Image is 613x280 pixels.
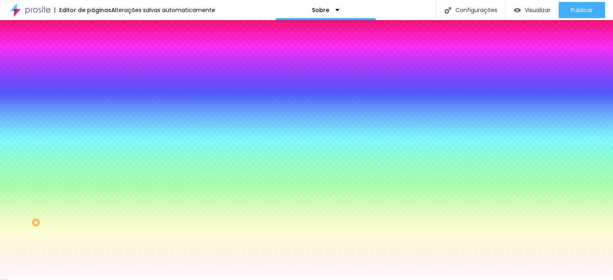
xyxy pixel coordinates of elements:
font: Publicar [571,6,593,14]
button: Publicar [559,2,605,18]
img: view-1.svg [514,7,521,14]
font: Configurações [455,6,497,14]
font: Editor de páginas [59,6,111,14]
button: Visualizar [506,2,559,18]
font: Visualizar [525,6,551,14]
img: Ícone [445,7,451,14]
font: Sobre [312,6,329,14]
font: Alterações salvas automaticamente [111,6,215,14]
